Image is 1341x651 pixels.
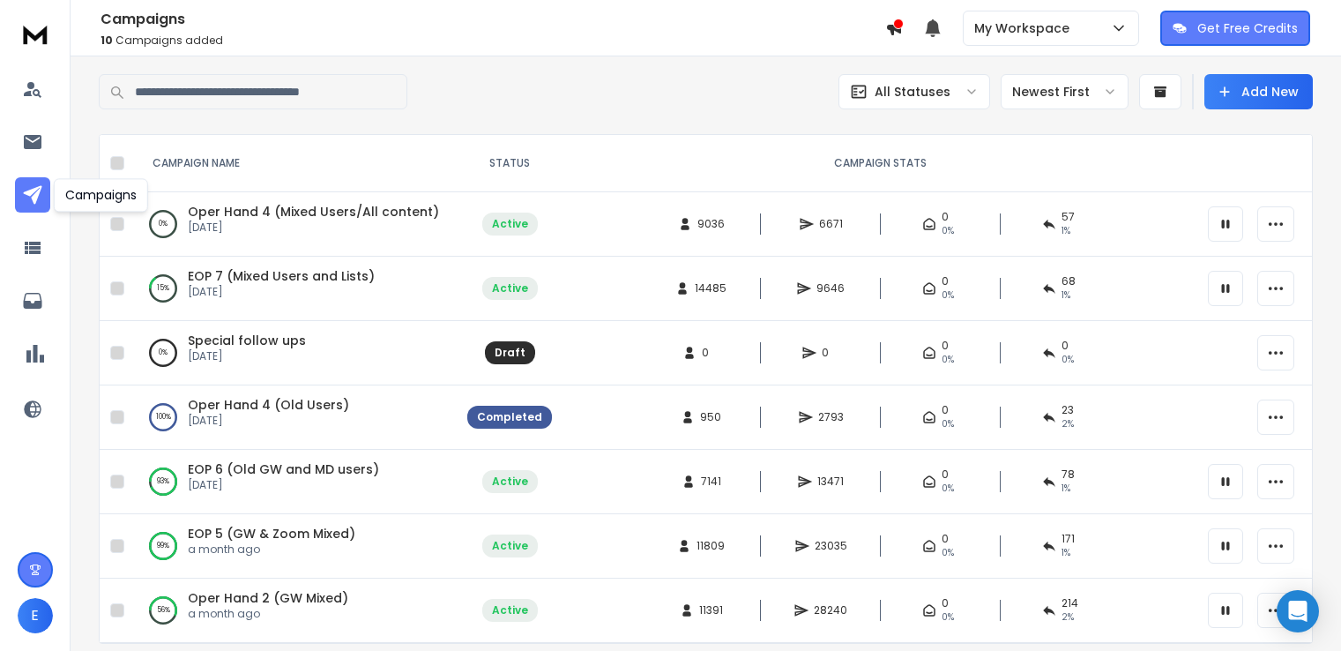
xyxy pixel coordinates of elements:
[1062,596,1078,610] span: 214
[188,267,375,285] a: EOP 7 (Mixed Users and Lists)
[477,410,542,424] div: Completed
[1062,546,1070,560] span: 1 %
[18,598,53,633] button: E
[942,210,949,224] span: 0
[159,215,168,233] p: 0 %
[814,603,847,617] span: 28240
[697,539,725,553] span: 11809
[1062,468,1075,482] span: 78
[822,346,839,360] span: 0
[188,525,355,542] a: EOP 5 (GW & Zoom Mixed)
[18,18,53,50] img: logo
[157,537,169,555] p: 99 %
[131,135,457,192] th: CAMPAIGN NAME
[1062,482,1070,496] span: 1 %
[1062,210,1075,224] span: 57
[492,539,528,553] div: Active
[1062,339,1069,353] span: 0
[1277,590,1319,632] div: Open Intercom Messenger
[1062,274,1076,288] span: 68
[188,460,379,478] a: EOP 6 (Old GW and MD users)
[1062,353,1074,367] span: 0%
[817,475,844,489] span: 13471
[492,281,528,296] div: Active
[188,203,439,221] a: Oper Hand 4 (Mixed Users/All content)
[492,217,528,231] div: Active
[1062,224,1070,238] span: 1 %
[54,178,148,212] div: Campaigns
[101,9,885,30] h1: Campaigns
[974,19,1077,37] p: My Workspace
[1160,11,1310,46] button: Get Free Credits
[188,285,375,299] p: [DATE]
[131,321,457,385] td: 0%Special follow ups[DATE]
[942,610,954,625] span: 0%
[1062,610,1074,625] span: 2 %
[697,217,725,231] span: 9036
[815,539,847,553] span: 23035
[157,280,169,297] p: 15 %
[188,221,439,235] p: [DATE]
[702,346,719,360] span: 0
[875,83,950,101] p: All Statuses
[1204,74,1313,109] button: Add New
[131,192,457,257] td: 0%Oper Hand 4 (Mixed Users/All content)[DATE]
[942,353,954,367] span: 0%
[188,542,355,557] p: a month ago
[457,135,562,192] th: STATUS
[942,339,949,353] span: 0
[1062,532,1075,546] span: 171
[131,385,457,450] td: 100%Oper Hand 4 (Old Users)[DATE]
[818,410,844,424] span: 2793
[942,403,949,417] span: 0
[157,602,170,619] p: 56 %
[942,224,954,238] span: 0%
[1001,74,1129,109] button: Newest First
[188,414,349,428] p: [DATE]
[495,346,525,360] div: Draft
[942,274,949,288] span: 0
[131,514,457,579] td: 99%EOP 5 (GW & Zoom Mixed)a month ago
[157,473,169,490] p: 93 %
[131,450,457,514] td: 93%EOP 6 (Old GW and MD users)[DATE]
[1197,19,1298,37] p: Get Free Credits
[188,589,348,607] a: Oper Hand 2 (GW Mixed)
[942,532,949,546] span: 0
[942,288,954,303] span: 0%
[156,408,171,426] p: 100 %
[942,596,949,610] span: 0
[1062,288,1070,303] span: 1 %
[816,281,845,296] span: 9646
[819,217,843,231] span: 6671
[1062,417,1074,431] span: 2 %
[188,349,306,363] p: [DATE]
[492,475,528,489] div: Active
[942,468,949,482] span: 0
[188,396,349,414] span: Oper Hand 4 (Old Users)
[188,607,348,621] p: a month ago
[1062,403,1074,417] span: 23
[492,603,528,617] div: Active
[942,417,954,431] span: 0%
[188,478,379,492] p: [DATE]
[942,482,954,496] span: 0%
[101,34,885,48] p: Campaigns added
[131,579,457,643] td: 56%Oper Hand 2 (GW Mixed)a month ago
[699,603,723,617] span: 11391
[695,281,726,296] span: 14485
[700,410,721,424] span: 950
[188,332,306,349] a: Special follow ups
[562,135,1197,192] th: CAMPAIGN STATS
[159,344,168,362] p: 0 %
[101,33,113,48] span: 10
[942,546,954,560] span: 0%
[131,257,457,321] td: 15%EOP 7 (Mixed Users and Lists)[DATE]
